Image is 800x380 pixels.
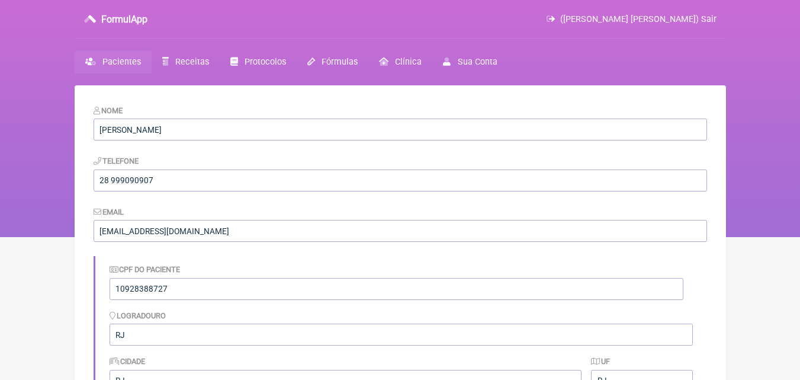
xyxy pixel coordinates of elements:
input: Logradouro [110,324,693,346]
span: Receitas [175,57,209,67]
a: Protocolos [220,50,297,74]
span: Protocolos [245,57,286,67]
a: Clínica [368,50,432,74]
label: Logradouro [110,311,166,320]
a: Sua Conta [432,50,507,74]
a: Fórmulas [297,50,368,74]
span: Pacientes [102,57,141,67]
a: Receitas [152,50,220,74]
span: Fórmulas [322,57,358,67]
span: ([PERSON_NAME] [PERSON_NAME]) Sair [560,14,717,24]
input: Nome do Paciente [94,119,707,140]
label: Email [94,207,124,216]
label: Cidade [110,357,146,366]
span: Sua Conta [458,57,497,67]
label: Telefone [94,157,139,165]
label: UF [591,357,610,366]
label: CPF do Paciente [110,265,181,274]
a: ([PERSON_NAME] [PERSON_NAME]) Sair [547,14,716,24]
input: paciente@email.com [94,220,707,242]
input: Identificação do Paciente [110,278,683,300]
input: 21 9124 2137 [94,170,707,191]
a: Pacientes [75,50,152,74]
label: Nome [94,106,123,115]
h3: FormulApp [101,14,147,25]
span: Clínica [395,57,422,67]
